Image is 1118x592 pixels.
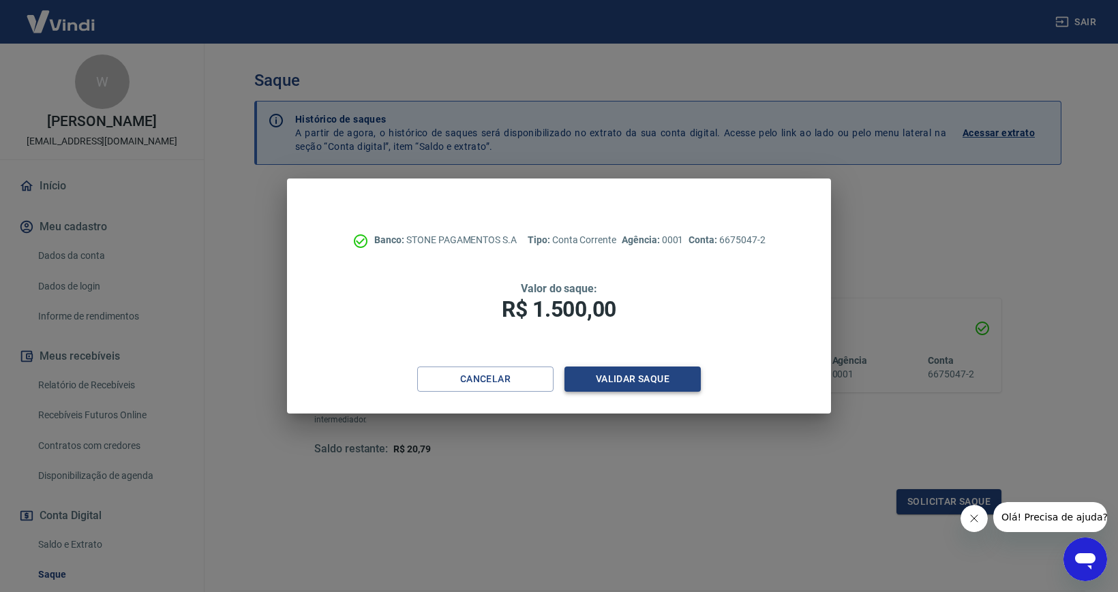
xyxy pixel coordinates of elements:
[689,233,765,247] p: 6675047-2
[1063,538,1107,581] iframe: Botão para abrir a janela de mensagens
[528,233,616,247] p: Conta Corrente
[502,296,616,322] span: R$ 1.500,00
[689,234,719,245] span: Conta:
[622,233,683,247] p: 0001
[8,10,115,20] span: Olá! Precisa de ajuda?
[417,367,554,392] button: Cancelar
[528,234,552,245] span: Tipo:
[564,367,701,392] button: Validar saque
[961,505,988,532] iframe: Fechar mensagem
[993,502,1107,532] iframe: Mensagem da empresa
[521,282,597,295] span: Valor do saque:
[374,233,517,247] p: STONE PAGAMENTOS S.A
[622,234,662,245] span: Agência:
[374,234,406,245] span: Banco:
